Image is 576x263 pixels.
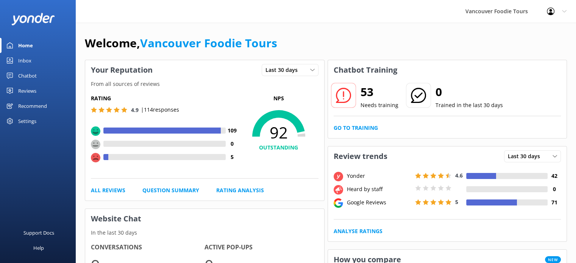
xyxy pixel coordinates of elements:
[85,209,324,229] h3: Website Chat
[91,186,125,195] a: All Reviews
[18,114,36,129] div: Settings
[85,34,277,52] h1: Welcome,
[18,53,31,68] div: Inbox
[455,198,458,205] span: 5
[239,94,318,103] p: NPS
[265,66,302,74] span: Last 30 days
[361,83,398,101] h2: 53
[328,146,393,166] h3: Review trends
[436,101,503,109] p: Trained in the last 30 days
[85,229,324,237] p: In the last 30 days
[361,101,398,109] p: Needs training
[18,98,47,114] div: Recommend
[239,123,318,142] span: 92
[23,225,54,240] div: Support Docs
[91,243,204,252] h4: Conversations
[548,185,561,193] h4: 0
[18,68,37,83] div: Chatbot
[328,60,403,80] h3: Chatbot Training
[33,240,44,255] div: Help
[85,80,324,88] p: From all sources of reviews
[131,106,139,114] span: 4.9
[345,172,413,180] div: Yonder
[226,140,239,148] h4: 0
[11,13,55,25] img: yonder-white-logo.png
[141,106,179,114] p: | 114 responses
[345,185,413,193] div: Heard by staff
[18,38,33,53] div: Home
[91,94,239,103] h5: Rating
[239,143,318,152] h4: OUTSTANDING
[142,186,199,195] a: Question Summary
[345,198,413,207] div: Google Reviews
[85,60,158,80] h3: Your Reputation
[140,35,277,51] a: Vancouver Foodie Tours
[204,243,318,252] h4: Active Pop-ups
[226,153,239,161] h4: 5
[548,172,561,180] h4: 42
[216,186,264,195] a: Rating Analysis
[545,256,561,263] span: New
[455,172,463,179] span: 4.6
[508,152,545,160] span: Last 30 days
[226,126,239,135] h4: 109
[334,124,378,132] a: Go to Training
[334,227,382,235] a: Analyse Ratings
[436,83,503,101] h2: 0
[548,198,561,207] h4: 71
[18,83,36,98] div: Reviews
